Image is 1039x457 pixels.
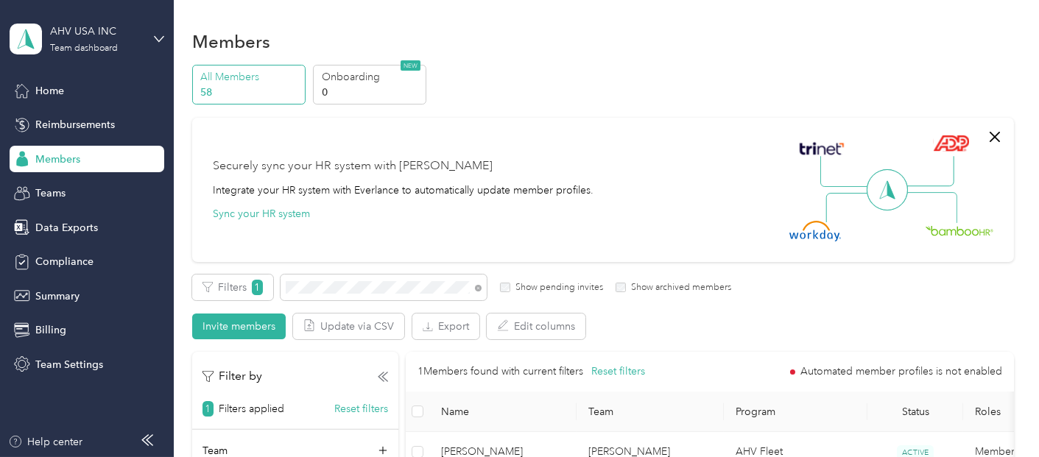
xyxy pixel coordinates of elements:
[796,138,848,159] img: Trinet
[487,313,585,339] button: Edit columns
[401,60,420,71] span: NEW
[8,434,83,450] button: Help center
[35,83,64,99] span: Home
[35,322,66,338] span: Billing
[35,357,103,372] span: Team Settings
[35,288,80,304] span: Summary
[50,24,142,39] div: AHV USA INC
[429,392,577,432] th: Name
[219,401,284,417] p: Filters applied
[293,313,404,339] button: Update via CSV
[441,405,565,418] span: Name
[591,364,645,380] button: Reset filters
[825,192,877,222] img: Line Left Down
[192,313,286,339] button: Invite members
[867,392,963,432] th: Status
[202,367,262,386] p: Filter by
[957,375,1039,457] iframe: Everlance-gr Chat Button Frame
[213,157,493,175] div: Securely sync your HR system with [PERSON_NAME]
[213,206,310,222] button: Sync your HR system
[192,34,270,49] h1: Members
[577,392,724,432] th: Team
[906,192,957,224] img: Line Right Down
[35,152,80,167] span: Members
[626,281,731,294] label: Show archived members
[200,85,300,100] p: 58
[510,281,603,294] label: Show pending invites
[35,185,66,201] span: Teams
[35,117,115,132] span: Reimbursements
[192,274,273,300] button: Filters1
[903,156,954,187] img: Line Right Up
[334,401,388,417] button: Reset filters
[50,44,118,53] div: Team dashboard
[820,156,872,188] img: Line Left Up
[213,183,594,198] div: Integrate your HR system with Everlance to automatically update member profiles.
[418,364,583,380] p: 1 Members found with current filters
[252,280,263,295] span: 1
[789,221,841,241] img: Workday
[322,69,422,85] p: Onboarding
[322,85,422,100] p: 0
[933,135,969,152] img: ADP
[800,366,1002,377] span: Automated member profiles is not enabled
[200,69,300,85] p: All Members
[412,313,479,339] button: Export
[35,254,94,269] span: Compliance
[926,225,993,235] img: BambooHR
[202,401,214,417] span: 1
[724,392,867,432] th: Program
[35,220,98,235] span: Data Exports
